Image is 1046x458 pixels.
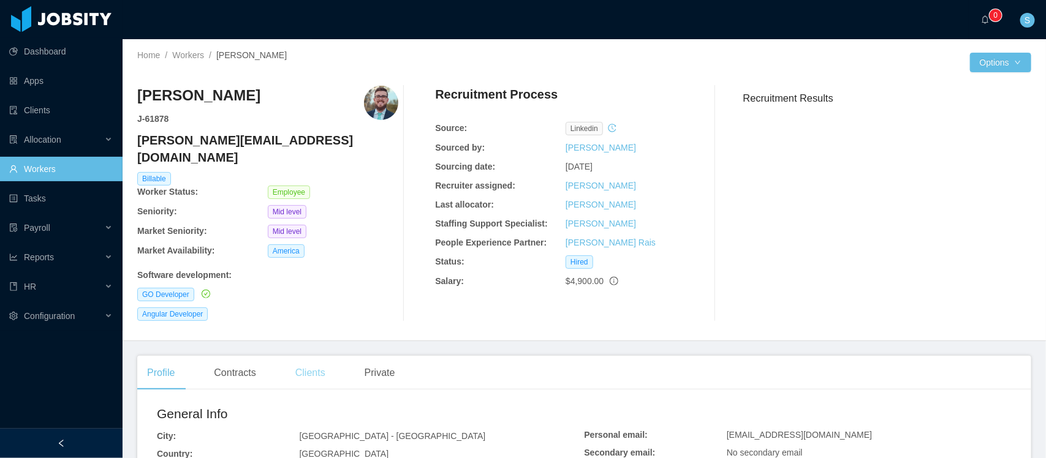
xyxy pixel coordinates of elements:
span: Billable [137,172,171,186]
span: [PERSON_NAME] [216,50,287,60]
span: Mid level [268,225,306,238]
img: 78c448da-5eb1-4259-814c-966c646c38f0_67338f39d5ea2-400w.png [364,86,398,120]
a: [PERSON_NAME] [566,219,636,228]
span: Angular Developer [137,307,208,321]
a: icon: appstoreApps [9,69,113,93]
span: Configuration [24,311,75,321]
span: Employee [268,186,310,199]
i: icon: setting [9,312,18,320]
b: Salary: [435,276,464,286]
span: / [165,50,167,60]
b: Staffing Support Specialist: [435,219,548,228]
i: icon: line-chart [9,253,18,261]
i: icon: check-circle [202,290,210,298]
i: icon: solution [9,135,18,144]
span: Mid level [268,205,306,219]
b: Market Seniority: [137,226,207,236]
span: [EMAIL_ADDRESS][DOMAIN_NAME] [727,430,872,440]
b: People Experience Partner: [435,238,547,247]
i: icon: bell [981,15,990,24]
a: icon: pie-chartDashboard [9,39,113,64]
b: Seniority: [137,206,177,216]
div: Profile [137,356,184,390]
strong: J- 61878 [137,114,169,124]
span: America [268,244,305,258]
button: Optionsicon: down [970,53,1031,72]
b: Sourcing date: [435,162,495,171]
a: Home [137,50,160,60]
a: [PERSON_NAME] [566,143,636,152]
span: $4,900.00 [566,276,604,286]
span: Allocation [24,135,61,145]
a: icon: userWorkers [9,157,113,181]
a: Workers [172,50,204,60]
span: / [209,50,211,60]
div: Private [355,356,405,390]
span: [DATE] [566,162,593,171]
span: info-circle [610,277,618,285]
h2: General Info [157,404,585,424]
span: HR [24,282,36,291]
b: Sourced by: [435,143,485,152]
b: Source: [435,123,467,133]
a: icon: profileTasks [9,186,113,211]
i: icon: history [608,124,616,132]
a: [PERSON_NAME] [566,200,636,209]
b: Secondary email: [585,448,656,457]
b: Status: [435,257,464,266]
span: linkedin [566,122,603,135]
h4: [PERSON_NAME][EMAIL_ADDRESS][DOMAIN_NAME] [137,132,398,166]
span: [GEOGRAPHIC_DATA] - [GEOGRAPHIC_DATA] [299,431,485,441]
sup: 0 [990,9,1002,21]
span: Hired [566,255,593,269]
a: icon: check-circle [199,289,210,299]
b: Worker Status: [137,187,198,197]
h3: [PERSON_NAME] [137,86,260,105]
span: No secondary email [727,448,803,457]
i: icon: file-protect [9,223,18,232]
span: Reports [24,252,54,262]
div: Clients [286,356,335,390]
b: City: [157,431,176,441]
span: GO Developer [137,288,194,301]
b: Personal email: [585,430,648,440]
span: S [1025,13,1030,28]
a: icon: auditClients [9,98,113,122]
a: [PERSON_NAME] Rais [566,238,656,247]
div: Contracts [204,356,265,390]
span: Payroll [24,223,50,233]
i: icon: book [9,282,18,291]
b: Market Availability: [137,246,215,255]
h3: Recruitment Results [743,91,1031,106]
b: Software development : [137,270,232,280]
a: [PERSON_NAME] [566,181,636,190]
h4: Recruitment Process [435,86,558,103]
b: Recruiter assigned: [435,181,515,190]
b: Last allocator: [435,200,494,209]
